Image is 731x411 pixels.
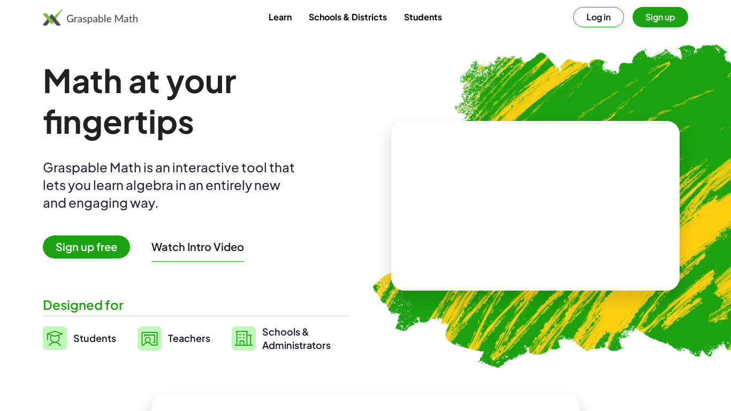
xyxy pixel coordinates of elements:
a: Students [43,325,116,352]
span: Sign up free [43,235,130,258]
div: Graspable Math is an interactive tool that lets you learn algebra in an entirely new and engaging... [43,158,300,211]
img: svg%3e [138,326,162,351]
span: Students [73,332,116,344]
div: Designed for [43,296,348,314]
button: Watch Intro Video [151,240,244,254]
span: Teachers [168,332,210,344]
a: Learn [260,7,300,27]
video: What is this? This is dynamic math notation. Dynamic math notation plays a central role in how Gr... [455,166,616,246]
h1: Math at your fingertips [43,60,348,141]
span: Schools & Administrators [262,325,331,352]
a: Students [395,7,451,27]
button: Sign up [633,7,688,27]
a: Teachers [138,325,210,352]
a: Schools & Districts [300,7,395,27]
img: svg%3e [232,326,256,351]
a: Schools &Administrators [232,325,331,352]
button: Log in [573,7,624,27]
img: svg%3e [43,326,67,350]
